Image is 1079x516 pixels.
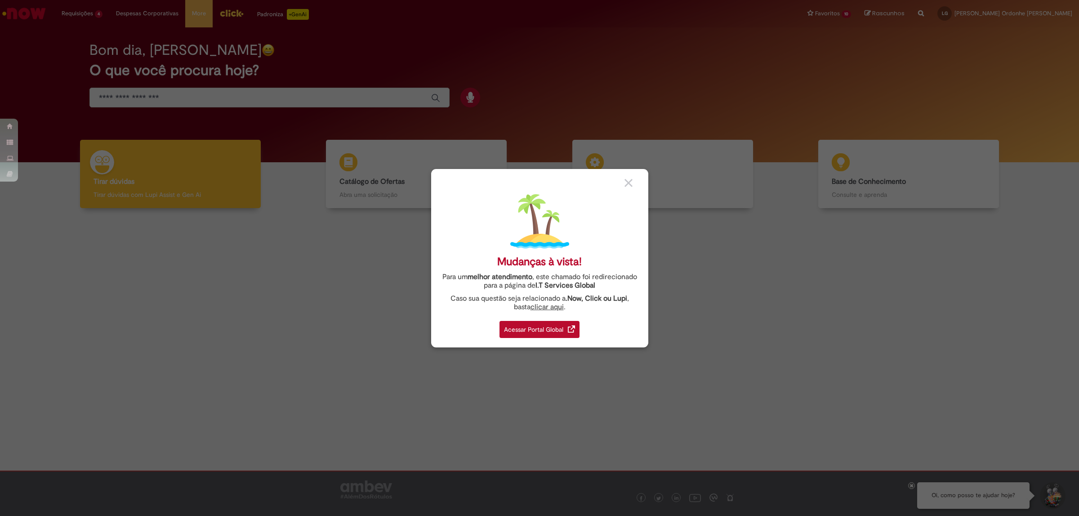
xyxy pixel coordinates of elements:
[531,298,564,311] a: clicar aqui
[438,273,642,290] div: Para um , este chamado foi redirecionado para a página de
[438,294,642,311] div: Caso sua questão seja relacionado a , basta .
[499,321,580,338] div: Acessar Portal Global
[510,192,569,251] img: island.png
[566,294,627,303] strong: .Now, Click ou Lupi
[468,272,532,281] strong: melhor atendimento
[624,179,633,187] img: close_button_grey.png
[568,325,575,333] img: redirect_link.png
[497,255,582,268] div: Mudanças à vista!
[535,276,595,290] a: I.T Services Global
[499,316,580,338] a: Acessar Portal Global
